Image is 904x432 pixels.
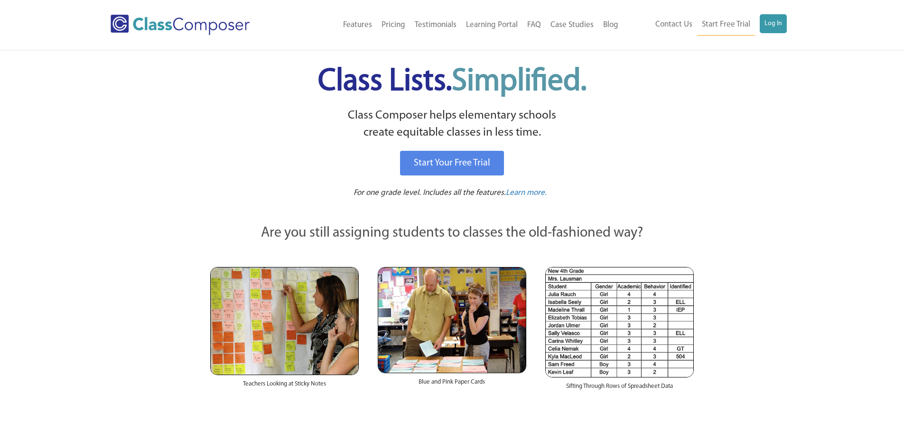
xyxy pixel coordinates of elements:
a: Learning Portal [461,15,522,36]
a: Features [338,15,377,36]
p: Class Composer helps elementary schools create equitable classes in less time. [209,107,696,142]
span: Start Your Free Trial [414,158,490,168]
div: Blue and Pink Paper Cards [378,373,526,396]
span: Class Lists. [318,66,587,97]
p: Are you still assigning students to classes the old-fashioned way? [210,223,694,244]
img: Spreadsheets [545,267,694,377]
a: Blog [598,15,623,36]
div: Teachers Looking at Sticky Notes [210,375,359,398]
div: Sifting Through Rows of Spreadsheet Data [545,377,694,400]
a: Pricing [377,15,410,36]
span: Learn more. [506,189,547,197]
a: Learn more. [506,187,547,199]
a: Start Your Free Trial [400,151,504,175]
a: FAQ [522,15,546,36]
nav: Header Menu [289,15,623,36]
span: For one grade level. Includes all the features. [354,189,506,197]
img: Class Composer [111,15,250,35]
a: Case Studies [546,15,598,36]
a: Start Free Trial [697,14,755,36]
nav: Header Menu [623,14,787,36]
a: Contact Us [651,14,697,35]
img: Blue and Pink Paper Cards [378,267,526,373]
span: Simplified. [452,66,587,97]
a: Log In [760,14,787,33]
a: Testimonials [410,15,461,36]
img: Teachers Looking at Sticky Notes [210,267,359,375]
